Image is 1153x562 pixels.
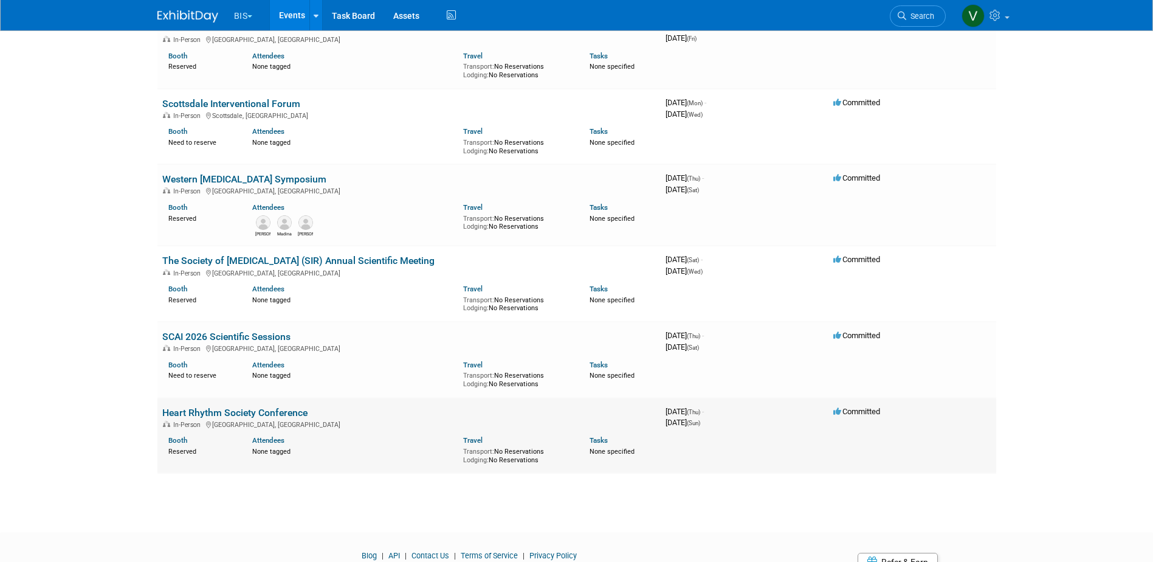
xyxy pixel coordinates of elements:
[463,296,494,304] span: Transport:
[168,212,235,223] div: Reserved
[962,4,985,27] img: Valerie Shively
[666,98,706,107] span: [DATE]
[590,139,635,147] span: None specified
[252,285,284,293] a: Attendees
[168,361,187,369] a: Booth
[687,268,703,275] span: (Wed)
[590,127,608,136] a: Tasks
[252,369,454,380] div: None tagged
[168,60,235,71] div: Reserved
[666,33,697,43] span: [DATE]
[590,372,635,380] span: None specified
[463,456,489,464] span: Lodging:
[463,361,483,369] a: Travel
[463,139,494,147] span: Transport:
[252,203,284,212] a: Attendees
[162,110,656,120] div: Scottsdale, [GEOGRAPHIC_DATA]
[463,71,489,79] span: Lodging:
[252,436,284,445] a: Attendees
[252,361,284,369] a: Attendees
[687,100,703,106] span: (Mon)
[687,409,700,415] span: (Thu)
[463,60,571,79] div: No Reservations No Reservations
[168,294,235,305] div: Reserved
[463,285,483,293] a: Travel
[666,418,700,427] span: [DATE]
[590,436,608,445] a: Tasks
[463,445,571,464] div: No Reservations No Reservations
[162,98,300,109] a: Scottsdale Interventional Forum
[162,407,308,418] a: Heart Rhythm Society Conference
[590,203,608,212] a: Tasks
[687,257,699,263] span: (Sat)
[162,331,291,342] a: SCAI 2026 Scientific Sessions
[163,421,170,427] img: In-Person Event
[463,369,571,388] div: No Reservations No Reservations
[666,185,699,194] span: [DATE]
[590,296,635,304] span: None specified
[168,285,187,293] a: Booth
[168,127,187,136] a: Booth
[590,361,608,369] a: Tasks
[463,147,489,155] span: Lodging:
[687,111,703,118] span: (Wed)
[463,436,483,445] a: Travel
[298,230,313,237] div: Kevin O'Neill
[163,345,170,351] img: In-Person Event
[252,294,454,305] div: None tagged
[701,255,703,264] span: -
[687,175,700,182] span: (Thu)
[463,215,494,223] span: Transport:
[463,136,571,155] div: No Reservations No Reservations
[463,448,494,456] span: Transport:
[411,551,449,560] a: Contact Us
[252,52,284,60] a: Attendees
[173,345,204,353] span: In-Person
[666,342,699,352] span: [DATE]
[833,407,880,416] span: Committed
[666,109,703,119] span: [DATE]
[252,445,454,456] div: None tagged
[173,187,204,195] span: In-Person
[277,215,292,230] img: Madina Eason
[168,52,187,60] a: Booth
[463,223,489,231] span: Lodging:
[666,331,704,340] span: [DATE]
[163,112,170,118] img: In-Person Event
[687,187,699,193] span: (Sat)
[461,551,518,560] a: Terms of Service
[402,551,410,560] span: |
[168,136,235,147] div: Need to reserve
[590,63,635,71] span: None specified
[168,445,235,456] div: Reserved
[833,331,880,340] span: Committed
[833,255,880,264] span: Committed
[162,419,656,429] div: [GEOGRAPHIC_DATA], [GEOGRAPHIC_DATA]
[388,551,400,560] a: API
[463,380,489,388] span: Lodging:
[463,52,483,60] a: Travel
[162,268,656,277] div: [GEOGRAPHIC_DATA], [GEOGRAPHIC_DATA]
[173,112,204,120] span: In-Person
[463,127,483,136] a: Travel
[451,551,459,560] span: |
[463,63,494,71] span: Transport:
[379,551,387,560] span: |
[252,127,284,136] a: Attendees
[463,304,489,312] span: Lodging:
[687,333,700,339] span: (Thu)
[590,215,635,223] span: None specified
[463,212,571,231] div: No Reservations No Reservations
[590,448,635,456] span: None specified
[256,215,270,230] img: Dave Mittl
[173,36,204,44] span: In-Person
[666,266,703,276] span: [DATE]
[252,60,454,71] div: None tagged
[157,10,218,23] img: ExhibitDay
[255,230,270,237] div: Dave Mittl
[168,369,235,380] div: Need to reserve
[163,187,170,193] img: In-Person Event
[163,269,170,276] img: In-Person Event
[277,230,292,237] div: Madina Eason
[687,420,700,426] span: (Sun)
